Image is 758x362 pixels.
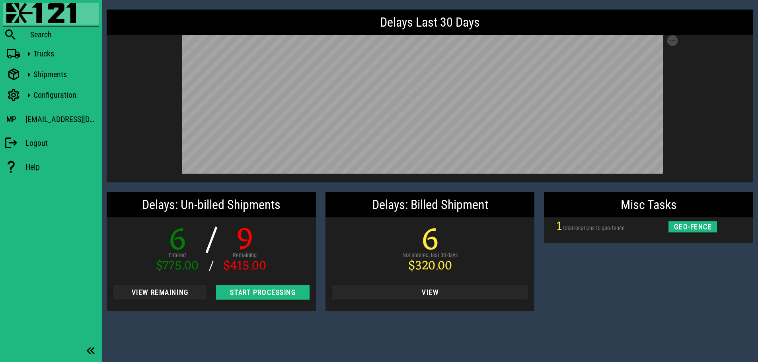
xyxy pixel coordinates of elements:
div: Vega visualization [182,35,678,176]
div: Misc Tasks [544,192,753,217]
span: Start Processing [222,288,303,296]
div: Entered [156,251,199,260]
div: Shipments [33,70,95,79]
div: Search [30,30,99,39]
a: Help [3,156,99,178]
div: / [205,225,217,257]
div: Remaining [223,251,266,260]
div: $320.00 [402,260,458,273]
div: $415.00 [223,260,266,273]
div: Help [25,162,99,172]
span: 1 [557,215,562,238]
div: Not entered, last 30 days [402,251,458,260]
span: View Remaining [119,288,200,296]
div: Configuration [33,90,95,100]
h3: MP [6,115,16,124]
div: [EMAIL_ADDRESS][DOMAIN_NAME] [25,113,99,126]
div: Delays: Un-billed Shipments [107,192,316,217]
span: geo-fence [674,223,712,231]
div: 6 [156,225,199,257]
button: View Remaining [113,285,207,300]
div: Delays: Billed Shipment [325,192,535,217]
div: Delays Last 30 Days [107,10,753,35]
div: Trucks [33,49,95,58]
div: $775.00 [156,260,199,273]
div: Logout [25,138,99,148]
a: Blackfly [3,3,99,25]
div: / [205,260,217,273]
img: 87f0f0e.png [6,3,76,23]
a: geo-fence [668,223,717,230]
button: geo-fence [668,221,717,232]
button: Start Processing [216,285,310,300]
span: total locations to geo-fence [563,225,625,232]
div: 9 [223,225,266,257]
div: 6 [402,225,458,257]
button: View [332,285,528,300]
span: View [338,288,522,296]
